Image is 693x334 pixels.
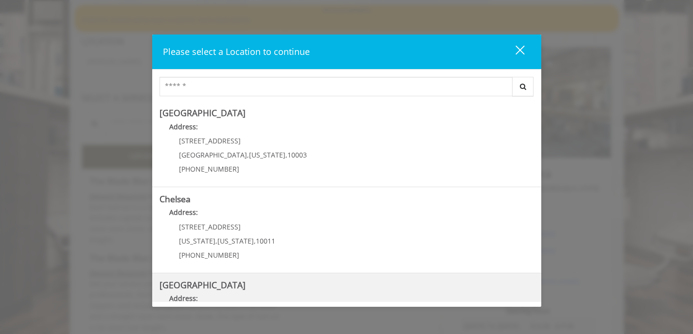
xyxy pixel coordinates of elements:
[179,150,247,159] span: [GEOGRAPHIC_DATA]
[160,77,534,101] div: Center Select
[160,279,246,291] b: [GEOGRAPHIC_DATA]
[517,83,529,90] i: Search button
[169,294,198,303] b: Address:
[179,236,215,246] span: [US_STATE]
[163,46,310,57] span: Please select a Location to continue
[169,122,198,131] b: Address:
[287,150,307,159] span: 10003
[249,150,285,159] span: [US_STATE]
[160,193,191,205] b: Chelsea
[498,42,531,62] button: close dialog
[217,236,254,246] span: [US_STATE]
[256,236,275,246] span: 10011
[285,150,287,159] span: ,
[169,208,198,217] b: Address:
[160,77,513,96] input: Search Center
[215,236,217,246] span: ,
[504,45,524,59] div: close dialog
[247,150,249,159] span: ,
[179,250,239,260] span: [PHONE_NUMBER]
[179,136,241,145] span: [STREET_ADDRESS]
[179,222,241,231] span: [STREET_ADDRESS]
[179,164,239,174] span: [PHONE_NUMBER]
[254,236,256,246] span: ,
[160,107,246,119] b: [GEOGRAPHIC_DATA]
